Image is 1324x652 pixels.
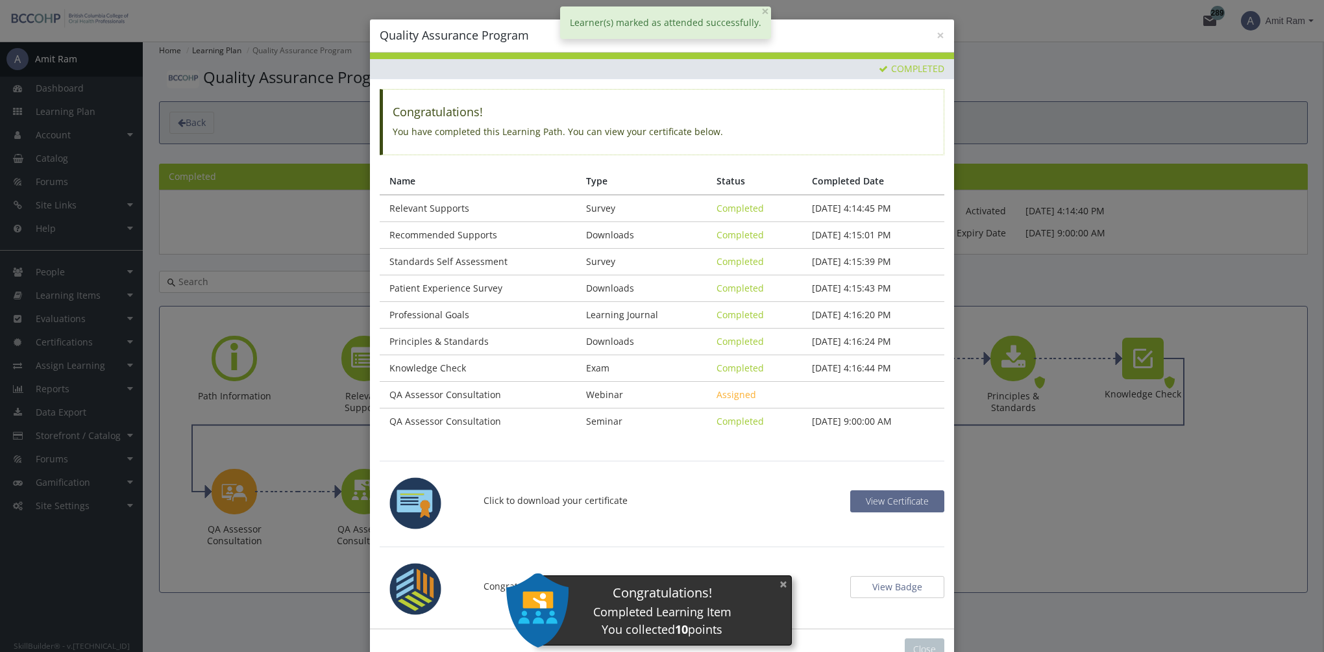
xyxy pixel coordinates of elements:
span: QA Assessor Consultation [389,415,501,427]
span: [DATE] 4:14:45 PM [812,202,891,214]
div: Congratulations! [533,584,791,603]
span: Knowledge Check [389,362,466,374]
span: Assigned [717,388,756,401]
span: Downloads [586,229,634,241]
span: Learning Journal [586,308,658,321]
span: Survey [586,202,615,214]
span: Professional Goals [389,308,469,321]
span: Completed [717,415,764,427]
span: [DATE] 4:15:01 PM [812,229,891,241]
span: Recommended Supports [389,229,497,241]
span: × [761,2,769,20]
span: Webinar [586,388,623,401]
span: [DATE] 4:15:39 PM [812,255,891,268]
span: Completed [717,282,764,294]
span: Exam [586,362,609,374]
span: [DATE] 4:16:24 PM [812,335,891,347]
th: Name [380,168,576,195]
span: Completed [717,362,764,374]
strong: 10 [675,621,688,637]
span: Downloads [586,335,634,347]
span: Completed [717,202,764,214]
span: QA Assessor Consultation [389,388,501,401]
h4: Congratulations! [393,106,934,119]
button: View Badge [850,576,944,598]
span: Learner(s) marked as attended successfully. [570,16,761,29]
span: [DATE] 4:16:20 PM [812,308,891,321]
button: × [773,571,794,597]
p: You have completed this Learning Path. You can view your certificate below. [393,125,934,138]
div: You collected points [533,621,791,638]
p: Click to download your certificate [474,475,850,527]
img: Open Badge - [389,560,441,618]
button: × [937,29,944,42]
span: Relevant Supports [389,202,469,214]
img: Seminar_Large.png [500,573,574,647]
span: Downloads [586,282,634,294]
th: Completed Date [802,168,944,195]
span: Completed [717,308,764,321]
span: Seminar [586,415,622,427]
button: Download Certificate (pdf) [850,490,944,512]
span: Patient Experience Survey [389,282,502,294]
div: Completed Learning Item [533,604,791,621]
span: Completed [717,229,764,241]
span: Survey [586,255,615,268]
th: Type [576,168,707,195]
span: Completed [879,62,944,75]
span: View Certificate [866,495,929,507]
span: Completed [717,255,764,268]
h4: Quality Assurance Program [380,27,944,44]
span: Principles & Standards [389,335,489,347]
span: Standards Self Assessment [389,255,508,268]
span: [DATE] 9:00:00 AM [812,415,892,427]
span: [DATE] 4:16:44 PM [812,362,891,374]
th: Status [707,168,802,195]
p: Congratulations! You earned a badge. [474,560,850,612]
span: Completed [717,335,764,347]
span: [DATE] 4:15:43 PM [812,282,891,294]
